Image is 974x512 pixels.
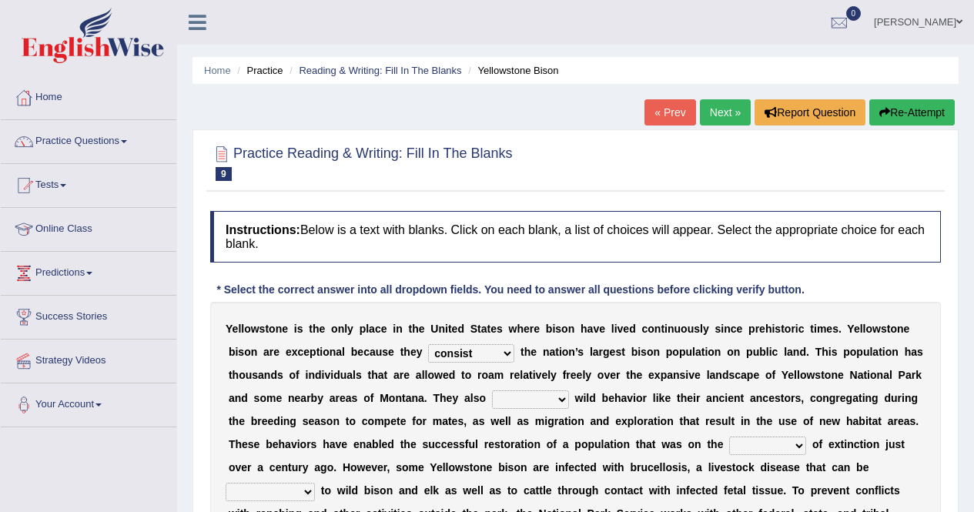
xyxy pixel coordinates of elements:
[856,346,863,358] b: p
[644,99,695,125] a: « Prev
[229,346,236,358] b: b
[623,323,629,335] b: e
[872,323,881,335] b: w
[273,346,279,358] b: e
[593,323,599,335] b: v
[869,346,872,358] b: l
[514,369,520,381] b: e
[482,369,489,381] b: o
[258,369,264,381] b: a
[863,323,866,335] b: l
[264,369,271,381] b: n
[781,323,785,335] b: t
[509,323,517,335] b: w
[549,346,555,358] b: a
[351,346,358,358] b: b
[653,346,660,358] b: n
[892,346,899,358] b: n
[290,369,296,381] b: o
[710,369,716,381] b: a
[330,369,333,381] b: i
[370,346,376,358] b: a
[331,323,338,335] b: o
[798,323,805,335] b: c
[448,323,452,335] b: t
[357,346,363,358] b: e
[838,323,842,335] b: .
[269,323,276,335] b: o
[626,369,630,381] b: t
[769,346,772,358] b: i
[582,369,585,381] b: l
[668,323,674,335] b: n
[226,323,233,335] b: Y
[731,323,737,335] b: c
[755,323,759,335] b: r
[445,323,448,335] b: i
[755,99,865,125] button: Report Question
[443,369,449,381] b: e
[599,346,603,358] b: r
[333,369,340,381] b: d
[477,323,481,335] b: t
[887,323,891,335] b: t
[303,346,310,358] b: e
[843,346,850,358] b: p
[603,346,610,358] b: g
[409,323,413,335] b: t
[306,369,309,381] b: i
[427,369,434,381] b: o
[277,369,283,381] b: s
[647,346,654,358] b: o
[452,323,458,335] b: e
[585,369,591,381] b: y
[235,346,238,358] b: i
[661,323,664,335] b: t
[233,63,283,78] li: Practice
[552,323,555,335] b: i
[597,369,604,381] b: o
[621,346,625,358] b: t
[641,323,648,335] b: c
[664,323,668,335] b: i
[543,346,550,358] b: n
[791,323,795,335] b: r
[403,369,410,381] b: e
[581,323,587,335] b: h
[575,346,577,358] b: ’
[806,346,809,358] b: .
[530,323,534,335] b: r
[814,323,817,335] b: i
[832,323,838,335] b: s
[772,323,775,335] b: i
[753,346,760,358] b: u
[724,323,731,335] b: n
[700,99,751,125] a: Next »
[330,346,336,358] b: n
[239,369,246,381] b: o
[270,369,277,381] b: d
[263,346,269,358] b: a
[320,346,323,358] b: i
[309,323,313,335] b: t
[748,323,755,335] b: p
[708,346,715,358] b: o
[672,346,679,358] b: o
[346,369,353,381] b: a
[721,323,724,335] b: i
[384,369,388,381] b: t
[400,369,403,381] b: r
[403,346,410,358] b: h
[1,164,176,202] a: Tests
[233,369,239,381] b: h
[562,346,569,358] b: o
[547,369,551,381] b: l
[551,369,557,381] b: y
[700,323,703,335] b: l
[611,323,614,335] b: l
[890,323,897,335] b: o
[872,346,879,358] b: a
[246,369,253,381] b: u
[759,323,765,335] b: e
[269,346,273,358] b: r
